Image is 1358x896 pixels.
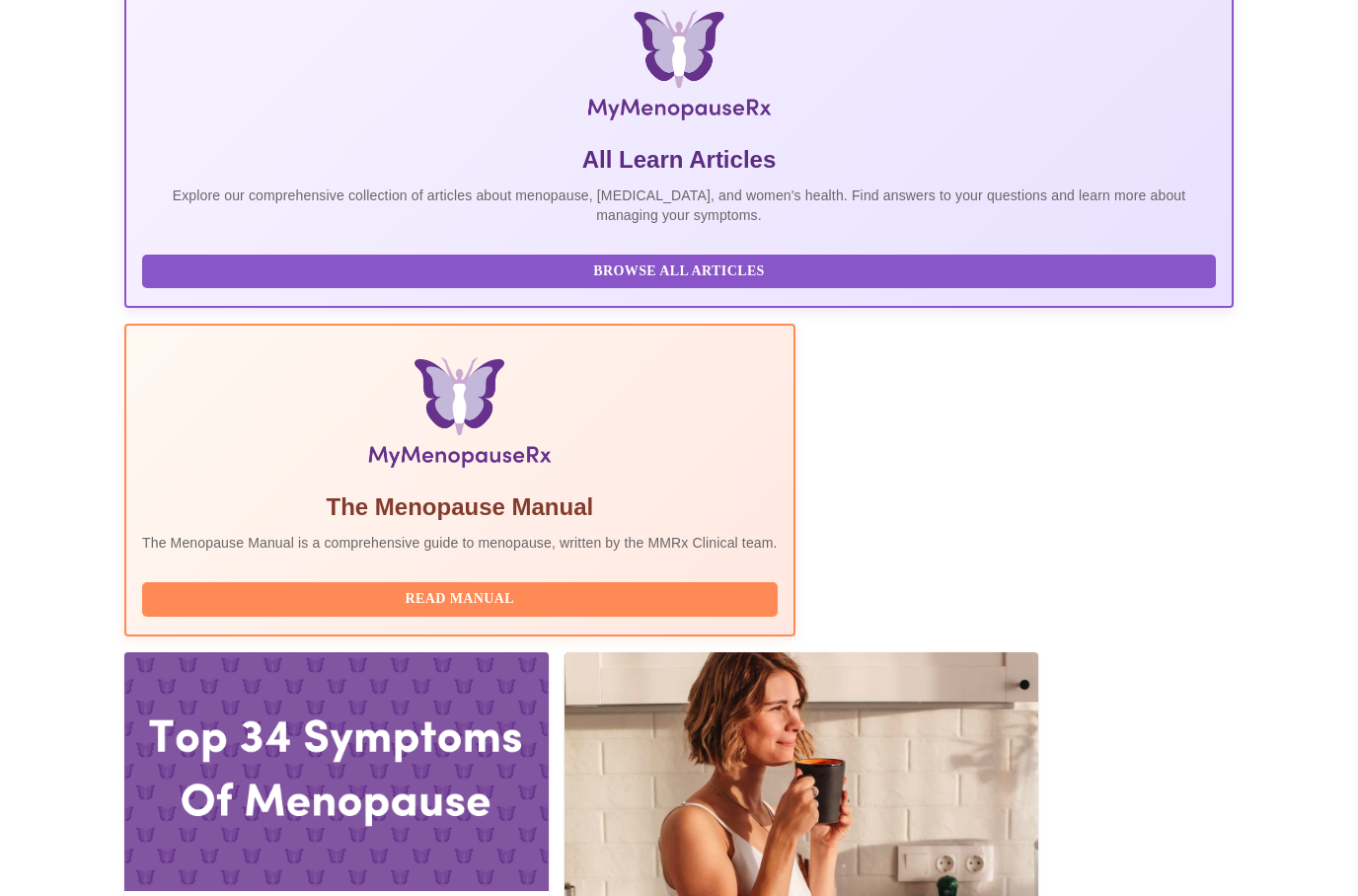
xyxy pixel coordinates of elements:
[142,491,778,523] h5: The Menopause Manual
[243,357,676,476] img: Menopause Manual
[142,144,1216,176] h5: All Learn Articles
[162,587,758,612] span: Read Manual
[142,582,778,617] button: Read Manual
[142,255,1216,289] button: Browse All Articles
[142,186,1216,225] p: Explore our comprehensive collection of articles about menopause, [MEDICAL_DATA], and women's hea...
[142,589,783,606] a: Read Manual
[162,260,1196,284] span: Browse All Articles
[142,533,778,553] p: The Menopause Manual is a comprehensive guide to menopause, written by the MMRx Clinical team.
[309,10,1049,128] img: MyMenopauseRx Logo
[142,261,1221,277] a: Browse All Articles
